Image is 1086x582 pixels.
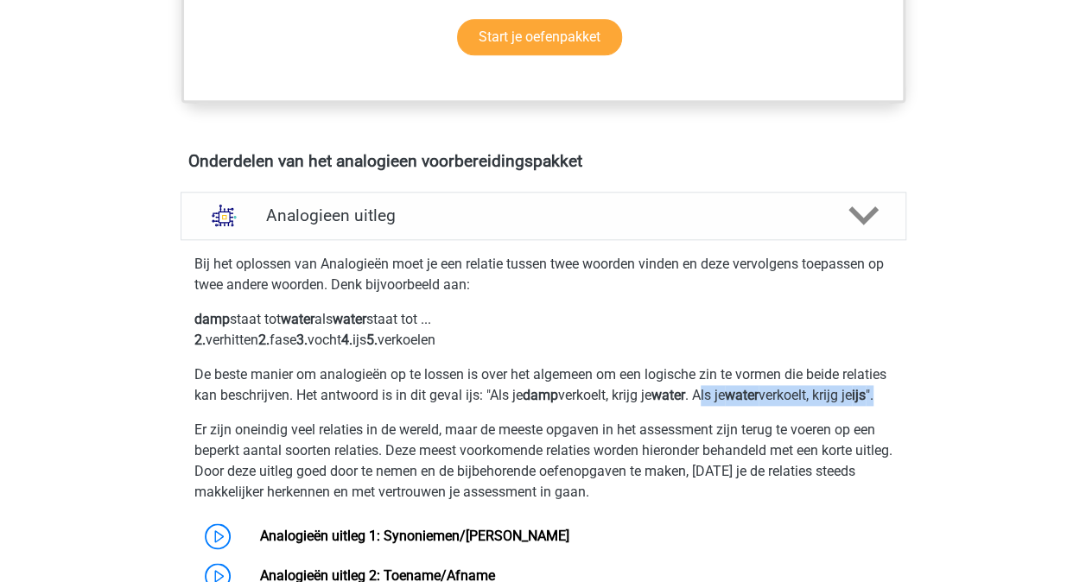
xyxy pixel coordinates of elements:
[194,364,892,406] p: De beste manier om analogieën op te lossen is over het algemeen om een logische zin te vormen die...
[266,206,821,225] h4: Analogieen uitleg
[194,311,230,327] b: damp
[174,192,913,240] a: uitleg Analogieen uitleg
[194,420,892,503] p: Er zijn oneindig veel relaties in de wereld, maar de meeste opgaven in het assessment zijn terug ...
[523,387,558,403] b: damp
[281,311,314,327] b: water
[852,387,866,403] b: ijs
[202,193,246,237] img: analogieen uitleg
[333,311,366,327] b: water
[366,332,378,348] b: 5.
[457,19,622,55] a: Start je oefenpakket
[188,151,899,171] h4: Onderdelen van het analogieen voorbereidingspakket
[258,332,270,348] b: 2.
[296,332,308,348] b: 3.
[725,387,759,403] b: water
[341,332,352,348] b: 4.
[651,387,685,403] b: water
[194,332,206,348] b: 2.
[260,528,569,544] a: Analogieën uitleg 1: Synoniemen/[PERSON_NAME]
[194,254,892,295] p: Bij het oplossen van Analogieën moet je een relatie tussen twee woorden vinden en deze vervolgens...
[194,309,892,351] p: staat tot als staat tot ... verhitten fase vocht ijs verkoelen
